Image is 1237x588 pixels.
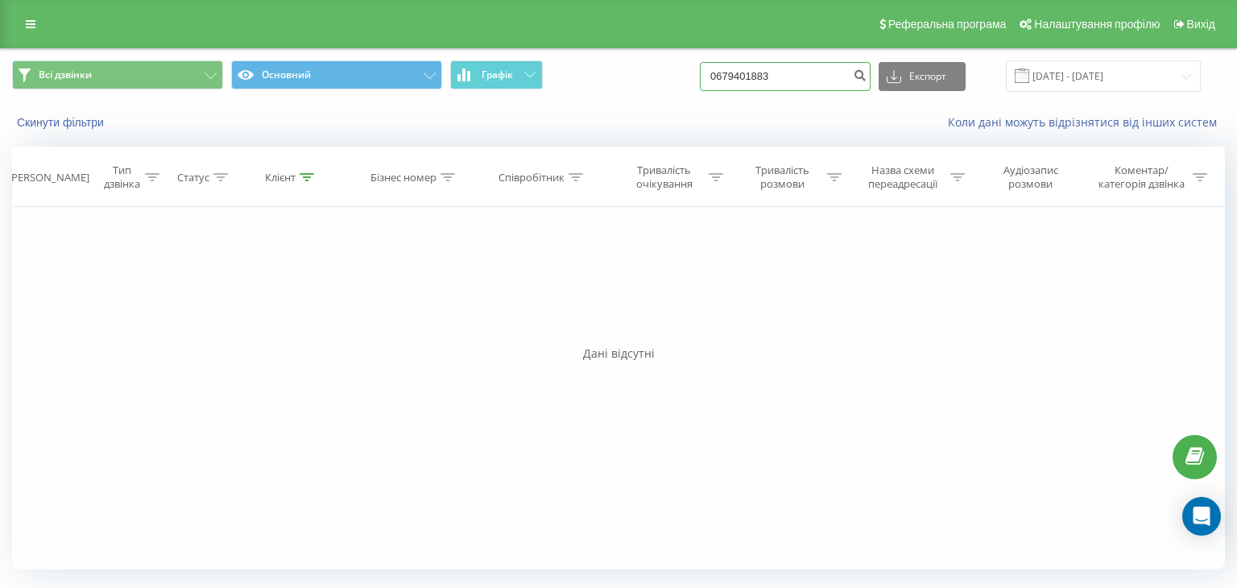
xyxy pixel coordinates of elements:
[450,60,543,89] button: Графік
[888,18,1007,31] span: Реферальна програма
[948,114,1225,130] a: Коли дані можуть відрізнятися вiд інших систем
[231,60,442,89] button: Основний
[12,115,112,130] button: Скинути фільтри
[39,68,92,81] span: Всі дзвінки
[1187,18,1215,31] span: Вихід
[879,62,966,91] button: Експорт
[1182,497,1221,536] div: Open Intercom Messenger
[860,164,946,191] div: Назва схеми переадресації
[1094,164,1189,191] div: Коментар/категорія дзвінка
[499,171,565,184] div: Співробітник
[700,62,871,91] input: Пошук за номером
[8,171,89,184] div: [PERSON_NAME]
[742,164,823,191] div: Тривалість розмови
[1034,18,1160,31] span: Налаштування профілю
[12,346,1225,362] div: Дані відсутні
[177,171,209,184] div: Статус
[12,60,223,89] button: Всі дзвінки
[102,164,141,191] div: Тип дзвінка
[623,164,705,191] div: Тривалість очікування
[983,164,1078,191] div: Аудіозапис розмови
[370,171,436,184] div: Бізнес номер
[482,69,513,81] span: Графік
[265,171,296,184] div: Клієнт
